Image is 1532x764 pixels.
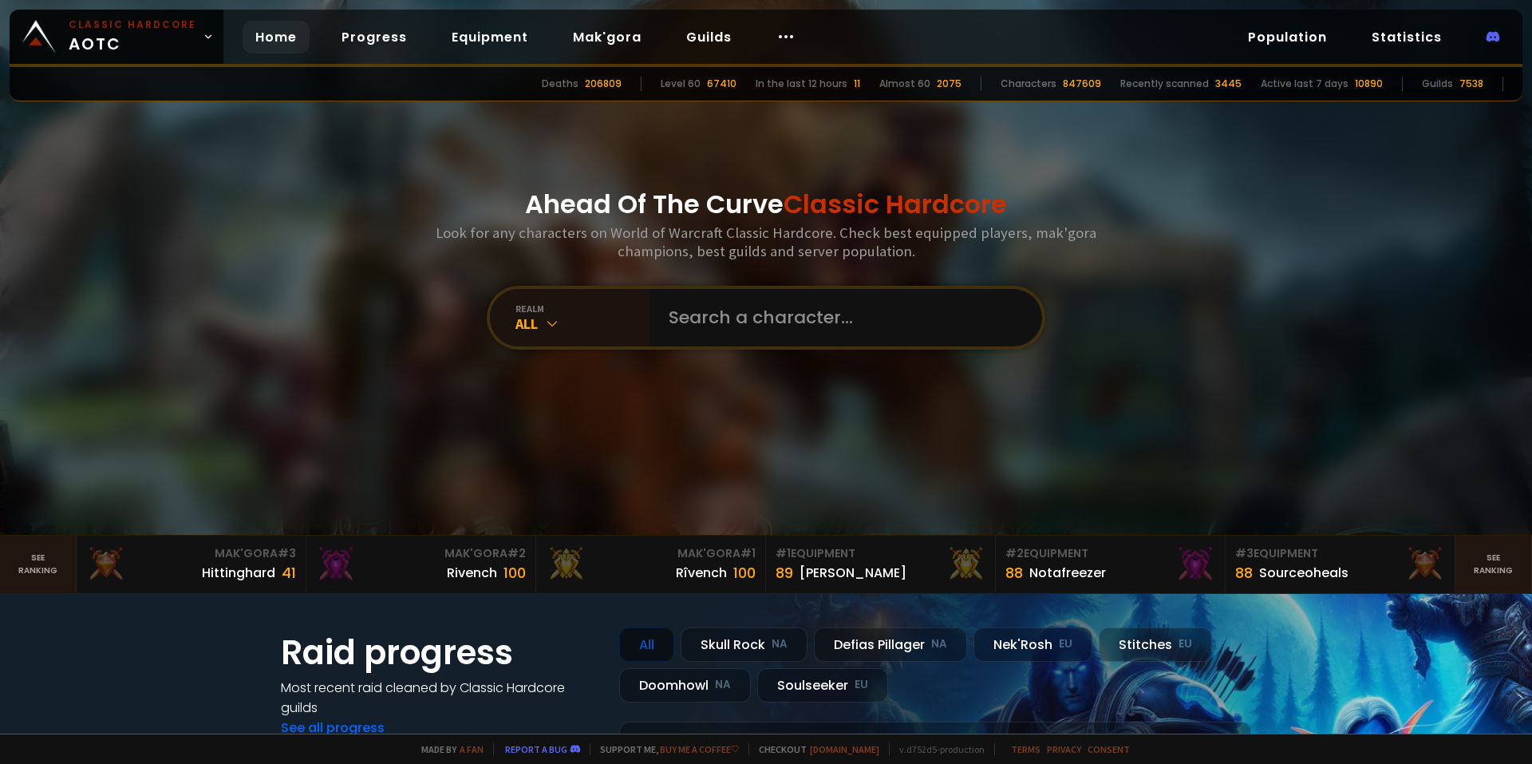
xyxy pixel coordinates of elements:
div: 847609 [1063,77,1101,91]
small: Classic Hardcore [69,18,196,32]
a: Mak'Gora#3Hittinghard41 [77,536,306,593]
div: 206809 [585,77,622,91]
input: Search a character... [659,289,1023,346]
h1: Ahead Of The Curve [525,185,1007,224]
a: Statistics [1359,21,1455,53]
div: Rivench [447,563,497,583]
a: a fan [460,743,484,755]
span: # 2 [507,545,526,561]
div: Almost 60 [879,77,930,91]
span: # 1 [776,545,791,561]
a: Mak'Gora#2Rivench100 [306,536,536,593]
div: Equipment [1235,545,1445,562]
a: #1Equipment89[PERSON_NAME] [766,536,996,593]
div: Deaths [542,77,578,91]
a: [DATE]zgpetri on godDefias Pillager8 /90 [619,722,1251,764]
div: Nek'Rosh [973,627,1092,662]
h4: Most recent raid cleaned by Classic Hardcore guilds [281,678,600,718]
span: # 3 [278,545,296,561]
span: Classic Hardcore [784,186,1007,222]
div: 88 [1005,562,1023,584]
h3: Look for any characters on World of Warcraft Classic Hardcore. Check best equipped players, mak'g... [429,224,1103,260]
a: Classic HardcoreAOTC [10,10,223,64]
a: Progress [329,21,420,53]
div: 41 [282,562,296,584]
div: [PERSON_NAME] [800,563,906,583]
a: Terms [1011,743,1040,755]
div: 2075 [937,77,961,91]
small: NA [931,636,947,652]
a: Privacy [1047,743,1081,755]
div: In the last 12 hours [756,77,847,91]
div: Equipment [776,545,985,562]
div: 88 [1235,562,1253,584]
a: [DOMAIN_NAME] [810,743,879,755]
a: Guilds [673,21,744,53]
div: Mak'Gora [316,545,526,562]
small: NA [715,677,731,693]
div: Sourceoheals [1259,563,1348,583]
div: Active last 7 days [1261,77,1348,91]
div: Mak'Gora [546,545,756,562]
a: Equipment [439,21,541,53]
div: 10890 [1355,77,1383,91]
div: Defias Pillager [814,627,967,662]
a: Report a bug [505,743,567,755]
h1: Raid progress [281,627,600,678]
span: # 3 [1235,545,1254,561]
div: Guilds [1422,77,1453,91]
div: Notafreezer [1029,563,1106,583]
div: 3445 [1215,77,1242,91]
div: All [515,315,650,333]
div: Skull Rock [681,627,807,662]
div: Rîvench [676,563,727,583]
span: # 1 [740,545,756,561]
a: Buy me a coffee [660,743,739,755]
div: 11 [854,77,860,91]
div: Stitches [1099,627,1212,662]
small: NA [772,636,788,652]
div: Characters [1001,77,1056,91]
a: Consent [1088,743,1130,755]
a: Seeranking [1455,536,1532,593]
div: 100 [503,562,526,584]
span: # 2 [1005,545,1024,561]
div: 7538 [1459,77,1483,91]
a: #3Equipment88Sourceoheals [1226,536,1455,593]
span: Made by [412,743,484,755]
div: Equipment [1005,545,1215,562]
div: Level 60 [661,77,701,91]
div: Soulseeker [757,668,888,703]
div: 100 [733,562,756,584]
small: EU [855,677,868,693]
a: Mak'Gora#1Rîvench100 [536,536,766,593]
span: AOTC [69,18,196,56]
div: 89 [776,562,793,584]
small: EU [1179,636,1192,652]
div: Hittinghard [202,563,275,583]
div: Doomhowl [619,668,751,703]
span: v. d752d5 - production [889,743,985,755]
div: Recently scanned [1120,77,1209,91]
small: EU [1059,636,1072,652]
a: See all progress [281,718,385,737]
div: 67410 [707,77,736,91]
div: realm [515,303,650,315]
span: Support me, [590,743,739,755]
div: Mak'Gora [86,545,296,562]
a: Population [1235,21,1340,53]
span: Checkout [748,743,879,755]
a: Home [243,21,310,53]
a: Mak'gora [560,21,654,53]
a: #2Equipment88Notafreezer [996,536,1226,593]
div: All [619,627,674,662]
